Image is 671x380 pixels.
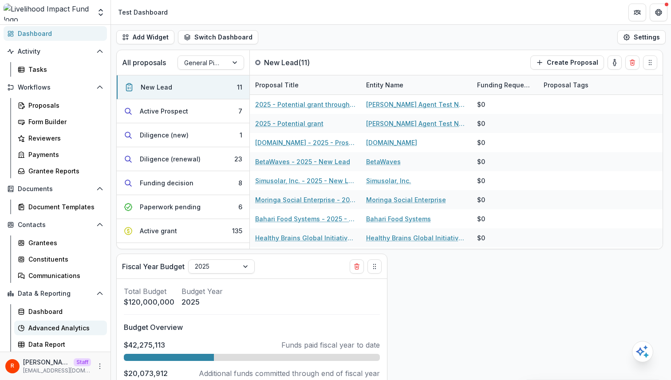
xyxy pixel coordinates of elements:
a: Dashboard [14,304,107,319]
button: Get Help [650,4,667,21]
div: Document Templates [28,202,100,212]
a: 2025 - Potential grant [255,119,324,128]
div: Constituents [28,255,100,264]
div: Active grant [140,226,177,235]
a: Healthy Brains Global Initiative Inc [366,233,466,243]
button: More [95,361,105,372]
div: Funding decision [140,178,193,188]
p: $42,275,113 [124,340,165,350]
button: Partners [628,4,646,21]
div: Paperwork pending [140,202,201,212]
button: Open entity switcher [95,4,107,21]
div: $0 [477,100,485,109]
nav: breadcrumb [114,6,171,19]
button: Drag [643,55,657,70]
button: Open Activity [4,44,107,59]
a: Simusolar, Inc. - 2025 - New Lead [255,176,355,185]
button: Open Data & Reporting [4,286,107,301]
div: $0 [477,214,485,223]
div: Communications [28,271,100,280]
a: Payments [14,147,107,162]
p: Additional funds committed through end of fiscal year [199,368,380,379]
div: Dashboard [28,307,100,316]
a: Moringa Social Enterprise [366,195,446,204]
div: $0 [477,195,485,204]
button: Drag [367,259,382,274]
button: Settings [617,30,666,44]
button: Diligence (new)1 [117,123,249,147]
button: New Lead11 [117,75,249,99]
p: Budget Year [182,286,223,297]
div: 1 [240,130,242,140]
a: Document Templates [14,200,107,214]
span: Data & Reporting [18,290,93,298]
div: Data Report [28,340,100,349]
div: Entity Name [361,75,472,94]
div: Diligence (new) [140,130,189,140]
a: Tasks [14,62,107,77]
p: Budget Overview [124,322,380,333]
button: Delete card [625,55,639,70]
button: Open Contacts [4,218,107,232]
div: Proposal Tags [538,75,649,94]
button: Open Documents [4,182,107,196]
button: Active Prospect7 [117,99,249,123]
span: Documents [18,185,93,193]
span: Activity [18,48,93,55]
p: Funds paid fiscal year to date [281,340,380,350]
a: 2025 - Potential grant through ChatGPT Agent [255,100,355,109]
a: Advanced Analytics [14,321,107,335]
div: Raj [11,363,14,369]
a: Bahari Food Systems [366,214,431,223]
div: 135 [232,226,242,235]
div: Form Builder [28,117,100,126]
div: $0 [477,176,485,185]
p: All proposals [122,57,166,68]
a: Moringa Social Enterprise - 2025 - New Lead [255,195,355,204]
div: Advanced Analytics [28,323,100,333]
a: [DOMAIN_NAME] - 2025 - Prospect [255,138,355,147]
div: Grantees [28,238,100,247]
button: Open Workflows [4,80,107,94]
div: Proposal Tags [538,80,594,90]
div: Funding Requested [472,75,538,94]
button: Add Widget [116,30,174,44]
button: Diligence (renewal)23 [117,147,249,171]
div: $0 [477,233,485,243]
div: Tasks [28,65,100,74]
div: Test Dashboard [118,8,168,17]
p: [EMAIL_ADDRESS][DOMAIN_NAME] [23,367,91,375]
div: 23 [234,154,242,164]
p: $20,073,912 [124,368,168,379]
a: Form Builder [14,114,107,129]
a: Reviewers [14,131,107,145]
p: New Lead ( 11 ) [264,57,331,68]
button: Active grant135 [117,219,249,243]
div: Entity Name [361,80,409,90]
button: Create Proposal [530,55,604,70]
div: $0 [477,157,485,166]
a: BetaWaves [366,157,401,166]
a: [PERSON_NAME] Agent Test Non-profit [366,100,466,109]
div: $0 [477,119,485,128]
a: Constituents [14,252,107,266]
p: Total Budget [124,286,174,297]
button: Open AI Assistant [632,341,653,362]
p: Fiscal Year Budget [122,261,185,272]
a: Simusolar, Inc. [366,176,411,185]
button: toggle-assigned-to-me [608,55,622,70]
a: Grantee Reports [14,164,107,178]
div: Payments [28,150,100,159]
a: Dashboard [4,26,107,41]
div: Reviewers [28,133,100,143]
button: Delete card [350,259,364,274]
div: 11 [237,82,242,92]
div: Dashboard [18,29,100,38]
a: Data Report [14,337,107,352]
button: Switch Dashboard [178,30,258,44]
a: Bahari Food Systems - 2025 - New Lead [255,214,355,223]
div: $0 [477,138,485,147]
span: Workflows [18,84,93,91]
a: Communications [14,268,107,283]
